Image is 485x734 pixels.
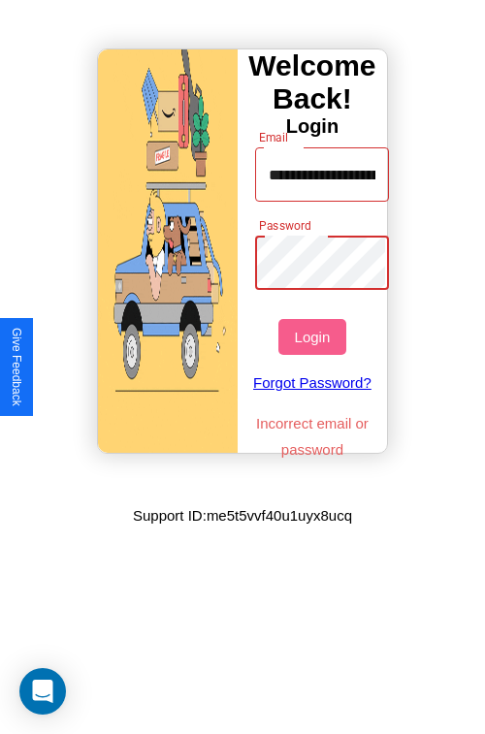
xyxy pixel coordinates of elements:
[98,49,238,453] img: gif
[259,129,289,145] label: Email
[238,115,387,138] h4: Login
[133,502,352,528] p: Support ID: me5t5vvf40u1uyx8ucq
[278,319,345,355] button: Login
[259,217,310,234] label: Password
[245,410,380,463] p: Incorrect email or password
[19,668,66,715] div: Open Intercom Messenger
[10,328,23,406] div: Give Feedback
[245,355,380,410] a: Forgot Password?
[238,49,387,115] h3: Welcome Back!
